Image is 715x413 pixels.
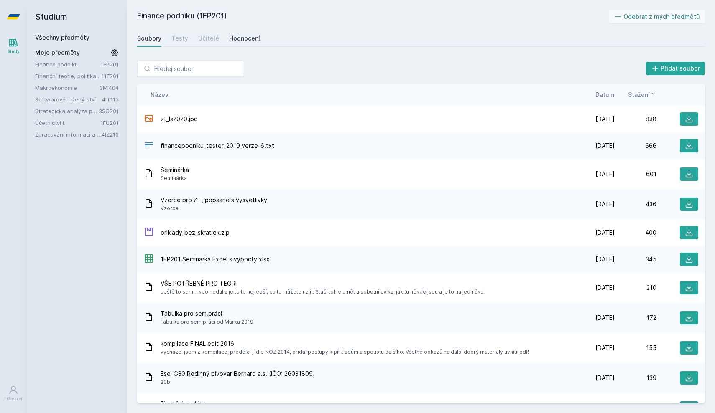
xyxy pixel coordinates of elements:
span: [DATE] [595,200,615,208]
div: 155 [615,344,656,352]
span: Vzorce pro ZT, popsané s vysvětlivky [161,196,267,204]
a: Study [2,33,25,59]
input: Hledej soubor [137,60,244,77]
span: [DATE] [595,170,615,178]
div: JPG [144,113,154,125]
span: Vzorce [161,204,267,213]
a: Finance podniku [35,60,101,68]
a: 1FU201 [100,119,119,126]
button: Název [151,90,169,99]
a: 11F201 [102,73,119,79]
span: Finanční analýza [161,400,222,408]
span: Ještě to sem nikdo nedal a je to to nejlepší, co tu můžete najít. Stačí tohle umět a sobotní cvik... [161,288,485,296]
span: Moje předměty [35,48,80,57]
div: 436 [615,200,656,208]
div: 345 [615,255,656,264]
a: 3MI404 [100,84,119,91]
div: Soubory [137,34,161,43]
span: [DATE] [595,374,615,382]
button: Odebrat z mých předmětů [609,10,705,23]
div: 400 [615,228,656,237]
span: [DATE] [595,115,615,123]
span: Seminárka [161,174,189,182]
span: Tabulka pro sem.práci [161,309,253,318]
a: Testy [171,30,188,47]
a: Účetnictví I. [35,119,100,127]
div: TXT [144,140,154,152]
span: [DATE] [595,284,615,292]
div: Uživatel [5,396,22,402]
div: 838 [615,115,656,123]
span: [DATE] [595,142,615,150]
div: 172 [615,314,656,322]
div: Hodnocení [229,34,260,43]
a: Zpracování informací a znalostí [35,130,102,139]
span: Stažení [628,90,650,99]
span: zt_ls2020.jpg [161,115,198,123]
div: 210 [615,284,656,292]
span: 1FP201 Seminarka Excel s vypocty.xlsx [161,255,270,264]
button: Přidat soubor [646,62,705,75]
a: Softwarové inženýrství [35,95,102,104]
div: 601 [615,170,656,178]
a: 3SG201 [99,108,119,114]
button: Datum [595,90,615,99]
span: vycházel jsem z kompilace, předělal jí dle NOZ 2014, přidal postupy k příkladům a spoustu dalšího... [161,348,529,356]
span: financepodniku_tester_2019_verze-6.txt [161,142,274,150]
a: Hodnocení [229,30,260,47]
a: 1FP201 [101,61,119,68]
div: ZIP [144,227,154,239]
a: Finanční teorie, politika a instituce [35,72,102,80]
button: Stažení [628,90,656,99]
span: kompilace FINAL edit 2016 [161,340,529,348]
div: Testy [171,34,188,43]
span: [DATE] [595,228,615,237]
span: [DATE] [595,314,615,322]
span: 20b [161,378,315,386]
span: priklady_bez_skratiek.zip [161,228,230,237]
a: Soubory [137,30,161,47]
span: [DATE] [595,255,615,264]
a: Učitelé [198,30,219,47]
span: VŠE POTŘEBNÉ PRO TEORII [161,279,485,288]
a: 4IZ210 [102,131,119,138]
span: Esej G30 Rodinný pivovar Bernard a.s. (IČO: 26031809) [161,370,315,378]
span: Seminárka [161,166,189,174]
span: Tabulka pro sem.práci od Marka 2019 [161,318,253,326]
a: Uživatel [2,381,25,406]
div: Učitelé [198,34,219,43]
a: Všechny předměty [35,34,89,41]
div: 666 [615,142,656,150]
div: Study [8,48,20,55]
a: Makroekonomie [35,84,100,92]
h2: Finance podniku (1FP201) [137,10,609,23]
a: Strategická analýza pro informatiky a statistiky [35,107,99,115]
div: 139 [615,374,656,382]
span: [DATE] [595,344,615,352]
a: 4IT115 [102,96,119,103]
div: XLSX [144,253,154,266]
